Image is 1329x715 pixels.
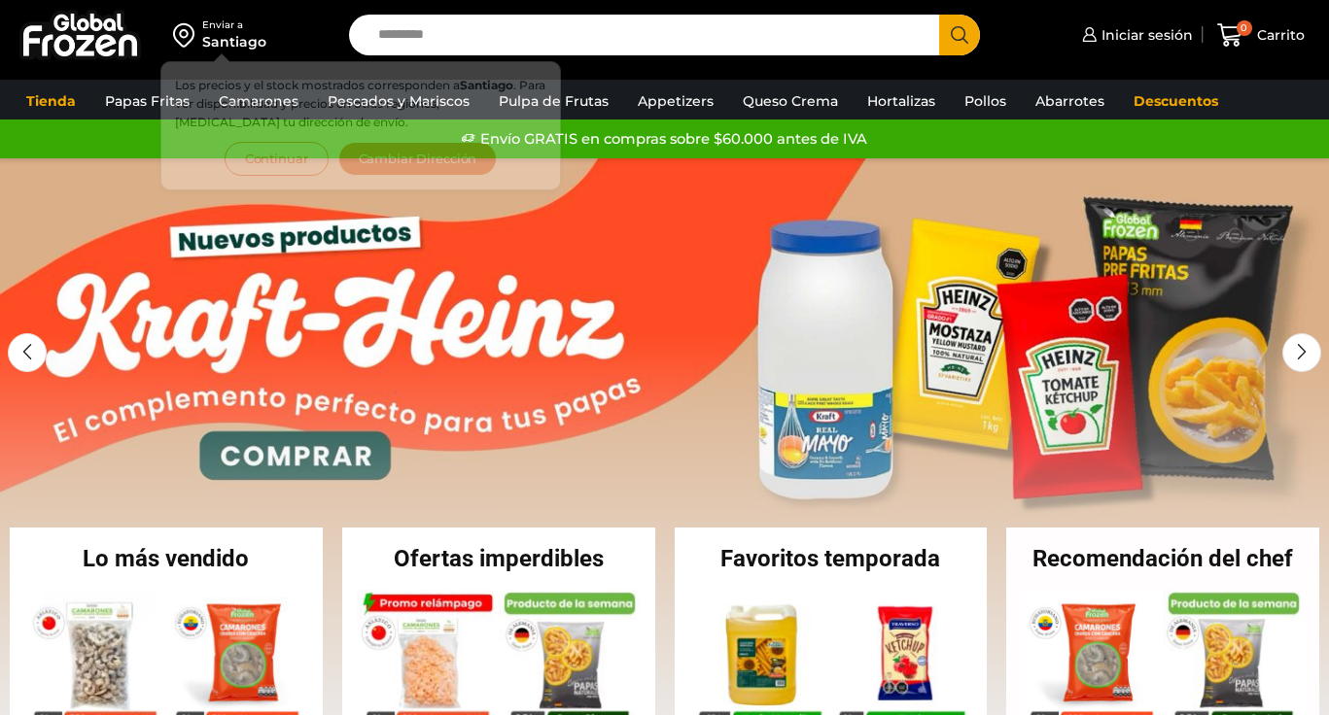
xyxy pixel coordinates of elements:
[1097,25,1193,45] span: Iniciar sesión
[675,547,988,570] h2: Favoritos temporada
[1026,83,1114,119] a: Abarrotes
[225,142,329,176] button: Continuar
[1252,25,1305,45] span: Carrito
[857,83,945,119] a: Hortalizas
[202,32,266,51] div: Santiago
[1124,83,1228,119] a: Descuentos
[939,15,980,55] button: Search button
[10,547,323,570] h2: Lo más vendido
[175,76,546,132] p: Los precios y el stock mostrados corresponden a . Para ver disponibilidad y precios en otras regi...
[955,83,1016,119] a: Pollos
[1077,16,1193,54] a: Iniciar sesión
[733,83,848,119] a: Queso Crema
[1006,547,1319,570] h2: Recomendación del chef
[202,18,266,32] div: Enviar a
[17,83,86,119] a: Tienda
[1282,333,1321,372] div: Next slide
[338,142,498,176] button: Cambiar Dirección
[8,333,47,372] div: Previous slide
[1237,20,1252,36] span: 0
[1212,13,1310,58] a: 0 Carrito
[628,83,723,119] a: Appetizers
[342,547,655,570] h2: Ofertas imperdibles
[95,83,199,119] a: Papas Fritas
[460,78,513,92] strong: Santiago
[173,18,202,51] img: address-field-icon.svg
